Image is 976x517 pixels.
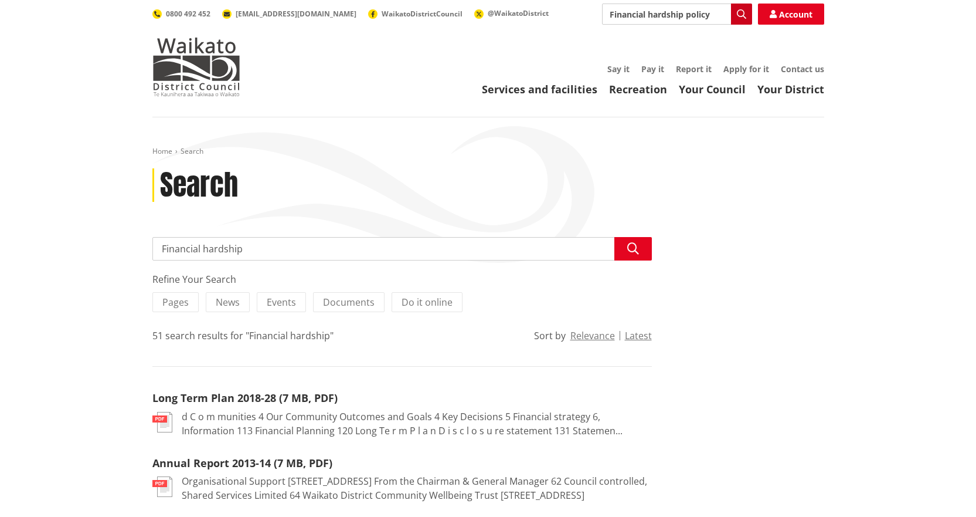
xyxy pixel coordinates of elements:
span: Events [267,296,296,309]
span: Do it online [402,296,453,309]
p: d C o m munities 4 Our Community Outcomes and Goals 4 Key Decisions 5 Financial strategy 6, Infor... [182,410,652,438]
span: 0800 492 452 [166,9,210,19]
span: Search [181,146,203,156]
a: Your District [757,82,824,96]
a: Report it [676,63,712,75]
img: document-pdf.svg [152,477,172,497]
div: 51 search results for "Financial hardship" [152,329,334,343]
input: Search input [152,237,652,261]
a: Long Term Plan 2018-28 (7 MB, PDF) [152,391,338,405]
a: [EMAIL_ADDRESS][DOMAIN_NAME] [222,9,356,19]
nav: breadcrumb [152,147,824,157]
span: [EMAIL_ADDRESS][DOMAIN_NAME] [236,9,356,19]
a: Recreation [609,82,667,96]
button: Latest [625,330,652,341]
a: WaikatoDistrictCouncil [368,9,463,19]
span: News [216,296,240,309]
a: Services and facilities [482,82,597,96]
a: Apply for it [723,63,769,75]
iframe: Messenger Launcher [922,468,964,510]
a: Account [758,4,824,25]
span: Pages [162,296,189,309]
p: Organisational Support [STREET_ADDRESS] From the Chairman & General Manager 62 Council controlled... [182,474,652,502]
img: document-pdf.svg [152,412,172,432]
a: @WaikatoDistrict [474,8,549,18]
div: Refine Your Search [152,272,652,286]
a: Contact us [781,63,824,75]
a: Say it [607,63,630,75]
input: Search input [602,4,752,25]
button: Relevance [570,330,615,341]
a: Home [152,146,172,156]
a: Annual Report 2013-14 (7 MB, PDF) [152,456,332,470]
h1: Search [160,168,238,202]
span: @WaikatoDistrict [488,8,549,18]
img: Waikato District Council - Te Kaunihera aa Takiwaa o Waikato [152,38,240,96]
span: WaikatoDistrictCouncil [382,9,463,19]
a: 0800 492 452 [152,9,210,19]
a: Pay it [641,63,664,75]
div: Sort by [534,329,566,343]
span: Documents [323,296,375,309]
a: Your Council [679,82,746,96]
